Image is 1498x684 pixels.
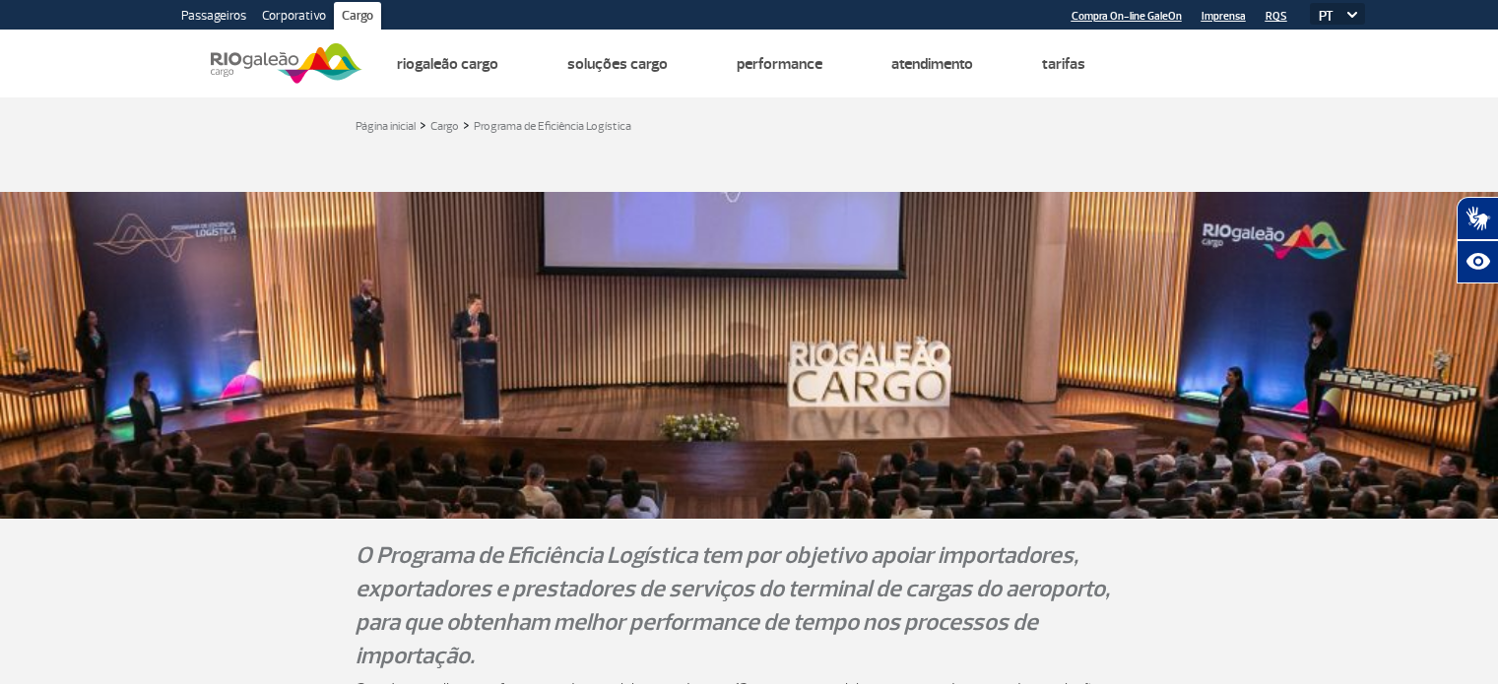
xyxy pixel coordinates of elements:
a: RQS [1266,10,1287,23]
div: Plugin de acessibilidade da Hand Talk. [1457,197,1498,283]
a: Compra On-line GaleOn [1072,10,1182,23]
button: Abrir recursos assistivos. [1457,240,1498,283]
a: Atendimento [891,54,973,74]
a: Corporativo [254,2,334,33]
a: Tarifas [1042,54,1085,74]
a: Imprensa [1202,10,1246,23]
a: > [463,113,470,136]
a: Página inicial [356,119,416,134]
a: Programa de Eficiência Logística [474,119,631,134]
button: Abrir tradutor de língua de sinais. [1457,197,1498,240]
a: Cargo [334,2,381,33]
a: Passageiros [173,2,254,33]
a: Soluções Cargo [567,54,668,74]
a: Cargo [430,119,459,134]
p: O Programa de Eficiência Logística tem por objetivo apoiar importadores, exportadores e prestador... [356,538,1143,672]
a: Performance [737,54,822,74]
a: Riogaleão Cargo [397,54,498,74]
a: > [420,113,426,136]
